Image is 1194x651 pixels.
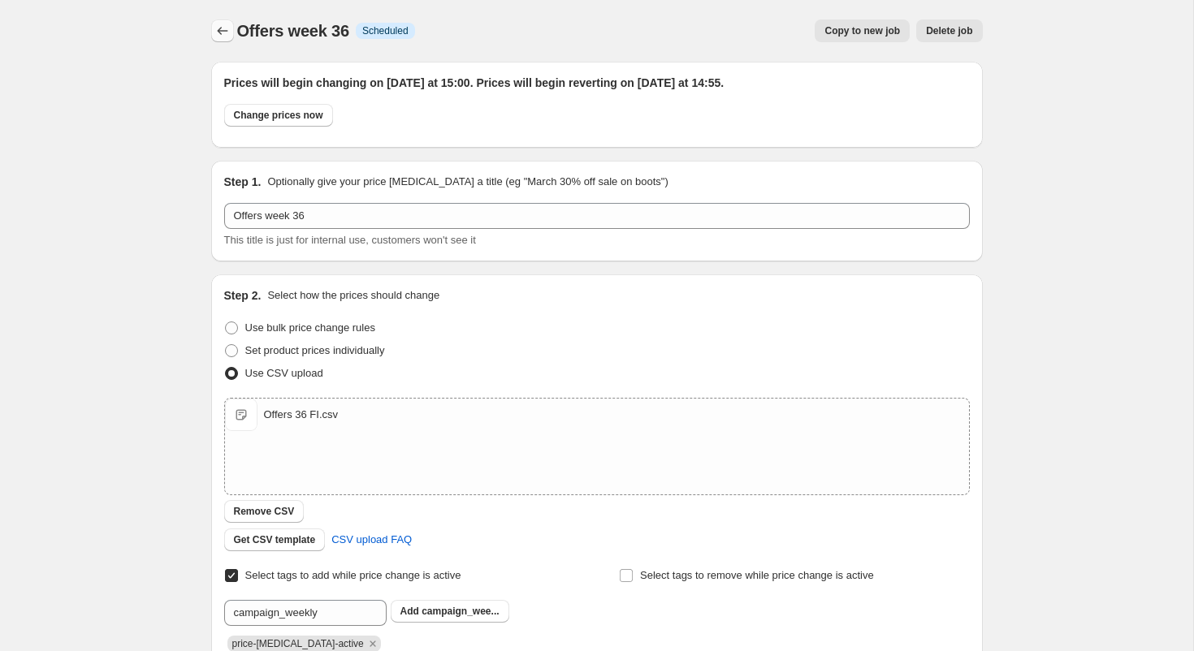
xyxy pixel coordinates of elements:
span: Select tags to add while price change is active [245,569,461,581]
span: Select tags to remove while price change is active [640,569,874,581]
p: Select how the prices should change [267,287,439,304]
span: Use bulk price change rules [245,321,375,334]
h2: Step 1. [224,174,262,190]
span: Delete job [926,24,972,37]
span: Scheduled [362,24,409,37]
button: Add campaign_wee... [391,600,509,623]
h2: Prices will begin changing on [DATE] at 15:00. Prices will begin reverting on [DATE] at 14:55. [224,75,970,91]
h2: Step 2. [224,287,262,304]
span: Set product prices individually [245,344,385,356]
span: Use CSV upload [245,367,323,379]
input: 30% off holiday sale [224,203,970,229]
span: Change prices now [234,109,323,122]
span: This title is just for internal use, customers won't see it [224,234,476,246]
span: Remove CSV [234,505,295,518]
button: Change prices now [224,104,333,127]
b: Add [400,606,419,617]
button: Remove price-change-job-active [366,636,380,651]
button: Delete job [916,19,982,42]
div: Offers 36 FI.csv [264,407,339,423]
span: Copy to new job [824,24,900,37]
span: Get CSV template [234,533,316,546]
input: Select tags to add [224,600,387,626]
button: Copy to new job [815,19,910,42]
span: price-change-job-active [232,638,364,649]
a: CSV upload FAQ [322,527,422,553]
button: Price change jobs [211,19,234,42]
span: campaign_wee... [422,606,499,617]
span: CSV upload FAQ [331,532,412,548]
p: Optionally give your price [MEDICAL_DATA] a title (eg "March 30% off sale on boots") [267,174,668,190]
span: Offers week 36 [237,22,349,40]
button: Remove CSV [224,500,305,523]
button: Get CSV template [224,528,326,551]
